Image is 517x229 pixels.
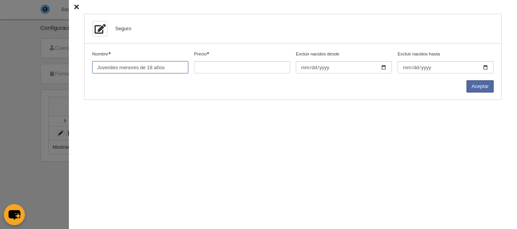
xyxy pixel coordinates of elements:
[92,61,188,73] input: Nombre
[92,50,188,73] label: Nombre
[108,52,111,54] i: Obligatorio
[115,25,131,32] div: Seguro
[74,5,79,10] i: Cerrar
[398,61,494,73] input: Excluir nacidos hasta
[398,50,494,73] label: Excluir nacidos hasta
[207,52,209,54] i: Obligatorio
[296,50,392,73] label: Excluir nacidos desde
[4,204,25,225] button: chat-button
[194,50,290,73] label: Precio
[194,61,290,73] input: Precio
[466,80,494,93] button: Aceptar
[296,61,392,73] input: Excluir nacidos desde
